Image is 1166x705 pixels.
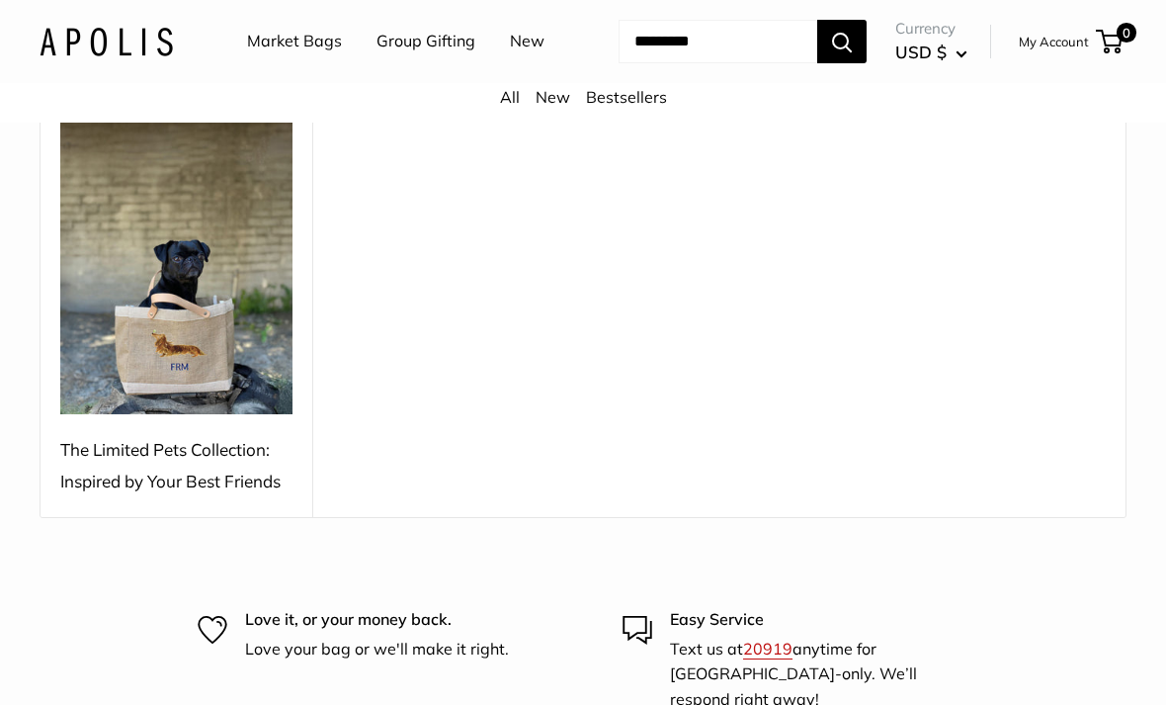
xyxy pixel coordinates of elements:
a: 0 [1098,30,1123,53]
input: Search... [619,20,817,63]
a: 20919 [743,639,792,659]
p: Easy Service [670,607,968,633]
p: Love it, or your money back. [245,607,509,633]
button: Search [817,20,867,63]
a: My Account [1019,30,1089,53]
img: The Limited Pets Collection: Inspired by Your Best Friends [60,122,292,415]
a: New [510,27,544,56]
a: New [536,87,570,107]
a: Group Gifting [376,27,475,56]
span: USD $ [895,42,947,62]
a: All [500,87,520,107]
p: Love your bag or we'll make it right. [245,637,509,662]
span: 0 [1117,23,1136,43]
img: Apolis [40,27,173,55]
span: Currency [895,15,967,43]
a: Market Bags [247,27,342,56]
div: The Limited Pets Collection: Inspired by Your Best Friends [60,434,292,497]
a: Bestsellers [586,87,667,107]
button: USD $ [895,37,967,68]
